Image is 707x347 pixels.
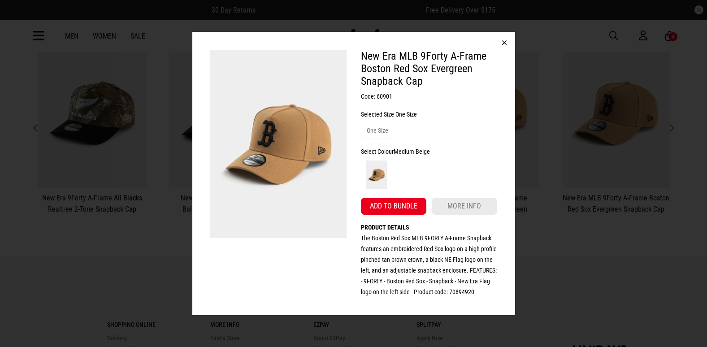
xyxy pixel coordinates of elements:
[7,4,34,30] button: Open LiveChat chat widget
[367,125,388,136] div: One Size
[361,50,497,87] h2: New Era MLB 9Forty A-Frame Boston Red Sox Evergreen Snapback Cap
[361,233,497,297] p: The Boston Red Sox MLB 9FORTY A-Frame Snapback features an embroidered Red Sox logo on a high pro...
[361,91,497,102] h3: Code: 60901
[432,198,497,215] a: More info
[394,148,430,155] span: Medium Beige
[361,146,497,157] div: Select Colour
[395,111,417,118] span: One Size
[361,222,497,233] h4: Product details
[362,160,391,189] img: Medium Beige
[361,109,497,120] div: Selected Size
[361,198,426,215] button: Add to bundle
[210,50,347,238] img: New Era Mlb 9forty A-frame Boston Red Sox Evergreen Snapback Cap in Brown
